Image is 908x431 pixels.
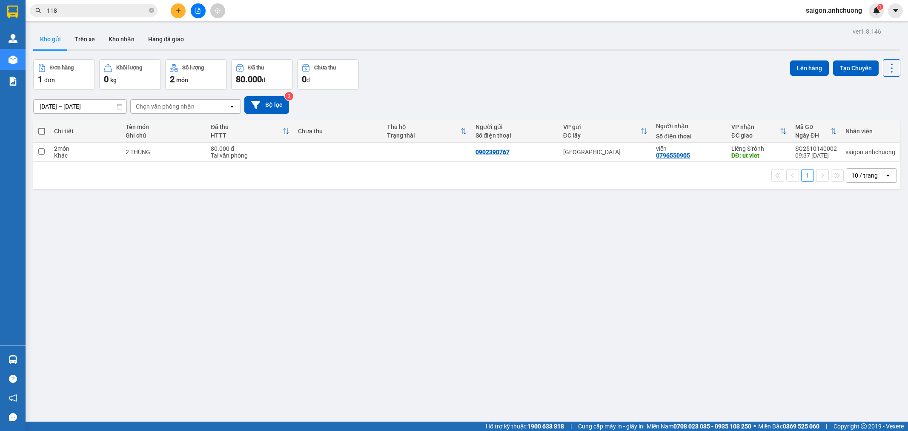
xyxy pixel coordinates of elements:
[731,152,787,159] div: DĐ: ut viet
[9,55,17,64] img: warehouse-icon
[191,3,206,18] button: file-add
[563,132,641,139] div: ĐC lấy
[298,128,378,135] div: Chưa thu
[833,60,879,76] button: Tạo Chuyến
[475,132,555,139] div: Số điện thoại
[33,29,68,49] button: Kho gửi
[570,422,572,431] span: |
[892,7,899,14] span: caret-down
[302,74,306,84] span: 0
[104,74,109,84] span: 0
[9,34,17,43] img: warehouse-icon
[99,59,161,90] button: Khối lượng0kg
[54,145,117,152] div: 2 món
[285,92,293,101] sup: 2
[387,132,460,139] div: Trạng thái
[149,8,154,13] span: close-circle
[314,65,336,71] div: Chưa thu
[195,8,201,14] span: file-add
[673,423,751,430] strong: 0708 023 035 - 0935 103 250
[9,413,17,421] span: message
[244,96,289,114] button: Bộ lọc
[731,124,780,130] div: VP nhận
[116,65,142,71] div: Khối lượng
[211,124,283,130] div: Đã thu
[229,103,235,110] svg: open
[171,3,186,18] button: plus
[790,60,829,76] button: Lên hàng
[861,423,867,429] span: copyright
[656,145,723,152] div: viễn
[727,120,791,143] th: Toggle SortBy
[215,8,221,14] span: aim
[211,145,290,152] div: 80.000 đ
[149,7,154,15] span: close-circle
[34,100,126,113] input: Select a date range.
[248,65,264,71] div: Đã thu
[799,5,869,16] span: saigon.anhchuong
[873,7,880,14] img: icon-new-feature
[182,65,204,71] div: Số lượng
[211,152,290,159] div: Tại văn phòng
[656,133,723,140] div: Số điện thoại
[54,128,117,135] div: Chi tiết
[54,152,117,159] div: Khác
[110,77,117,83] span: kg
[170,74,175,84] span: 2
[141,29,191,49] button: Hàng đã giao
[795,152,837,159] div: 09:37 [DATE]
[758,422,819,431] span: Miền Bắc
[306,77,310,83] span: đ
[9,77,17,86] img: solution-icon
[783,423,819,430] strong: 0369 525 060
[563,149,648,155] div: [GEOGRAPHIC_DATA]
[888,3,903,18] button: caret-down
[475,124,555,130] div: Người gửi
[578,422,644,431] span: Cung cấp máy in - giấy in:
[7,6,18,18] img: logo-vxr
[851,171,878,180] div: 10 / trang
[879,4,882,10] span: 1
[44,77,55,83] span: đơn
[35,8,41,14] span: search
[731,145,787,152] div: Liêng S’rônh
[206,120,294,143] th: Toggle SortBy
[656,152,690,159] div: 0796550905
[33,59,95,90] button: Đơn hàng1đơn
[102,29,141,49] button: Kho nhận
[136,102,195,111] div: Chọn văn phòng nhận
[9,375,17,383] span: question-circle
[50,65,74,71] div: Đơn hàng
[68,29,102,49] button: Trên xe
[845,128,895,135] div: Nhân viên
[877,4,883,10] sup: 1
[795,145,837,152] div: SG2510140002
[231,59,293,90] button: Đã thu80.000đ
[527,423,564,430] strong: 1900 633 818
[126,132,202,139] div: Ghi chú
[656,123,723,129] div: Người nhận
[211,132,283,139] div: HTTT
[9,394,17,402] span: notification
[795,132,830,139] div: Ngày ĐH
[47,6,147,15] input: Tìm tên, số ĐT hoặc mã đơn
[387,124,460,130] div: Thu hộ
[262,77,265,83] span: đ
[791,120,841,143] th: Toggle SortBy
[845,149,895,155] div: saigon.anhchuong
[801,169,814,182] button: 1
[853,27,881,36] div: ver 1.8.146
[236,74,262,84] span: 80.000
[795,124,830,130] div: Mã GD
[165,59,227,90] button: Số lượng2món
[885,172,891,179] svg: open
[126,124,202,130] div: Tên món
[475,149,510,155] div: 0902390767
[486,422,564,431] span: Hỗ trợ kỹ thuật:
[647,422,751,431] span: Miền Nam
[383,120,471,143] th: Toggle SortBy
[175,8,181,14] span: plus
[9,355,17,364] img: warehouse-icon
[176,77,188,83] span: món
[731,132,780,139] div: ĐC giao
